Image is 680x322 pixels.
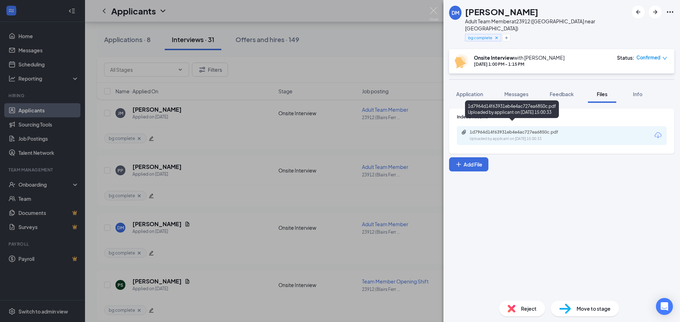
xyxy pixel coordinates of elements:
[632,6,645,18] button: ArrowLeftNew
[504,91,528,97] span: Messages
[449,157,488,171] button: Add FilePlus
[470,129,569,135] div: 1d7964d14f63931eb4e4ac727ea6850c.pdf
[465,6,538,18] h1: [PERSON_NAME]
[452,9,459,16] div: DM
[654,131,662,140] svg: Download
[577,305,611,312] span: Move to stage
[666,8,674,16] svg: Ellipses
[456,91,483,97] span: Application
[461,129,467,135] svg: Paperclip
[474,61,565,67] div: [DATE] 1:00 PM - 1:15 PM
[465,100,559,118] div: 1d7964d14f63931eb4e4ac727ea6850c.pdf Uploaded by applicant on [DATE] 15:00:33
[521,305,537,312] span: Reject
[634,8,642,16] svg: ArrowLeftNew
[550,91,574,97] span: Feedback
[636,54,661,61] span: Confirmed
[617,54,634,61] div: Status :
[651,8,659,16] svg: ArrowRight
[597,91,607,97] span: Files
[494,35,499,40] svg: Cross
[470,136,576,142] div: Uploaded by applicant on [DATE] 15:00:33
[504,36,509,40] svg: Plus
[465,18,628,32] div: Adult Team Member at 23912 ([GEOGRAPHIC_DATA] near [GEOGRAPHIC_DATA])
[474,54,565,61] div: with [PERSON_NAME]
[461,129,576,142] a: Paperclip1d7964d14f63931eb4e4ac727ea6850c.pdfUploaded by applicant on [DATE] 15:00:33
[656,298,673,315] div: Open Intercom Messenger
[649,6,662,18] button: ArrowRight
[633,91,642,97] span: Info
[457,114,667,120] div: Indeed Resume
[662,56,667,61] span: down
[455,161,462,168] svg: Plus
[503,34,510,41] button: Plus
[468,35,492,41] span: bg complete
[474,54,514,61] b: Onsite Interview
